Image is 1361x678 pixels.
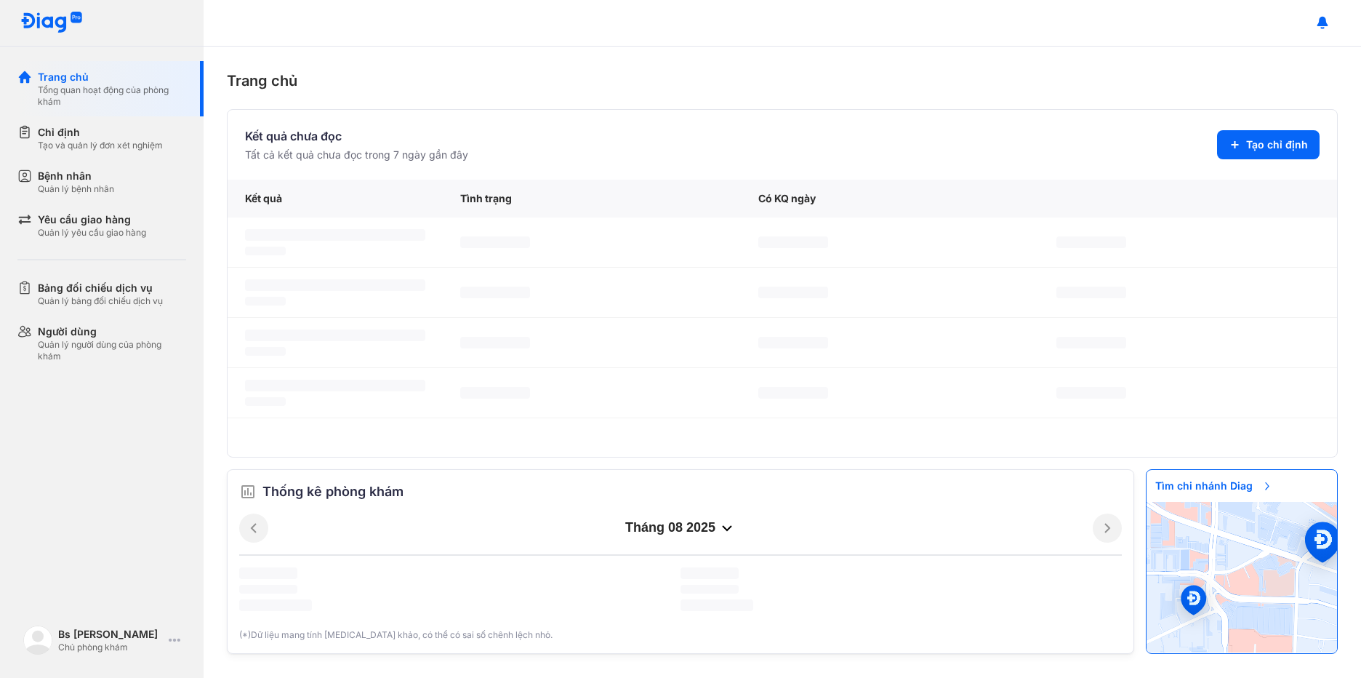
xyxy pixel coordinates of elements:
span: ‌ [1056,387,1126,399]
span: ‌ [239,585,297,594]
div: Tạo và quản lý đơn xét nghiệm [38,140,163,151]
div: Tổng quan hoạt động của phòng khám [38,84,186,108]
span: ‌ [460,337,530,348]
button: Tạo chỉ định [1217,130,1320,159]
span: ‌ [1056,287,1126,298]
div: Kết quả [228,180,443,218]
div: Bệnh nhân [38,169,114,183]
div: Có KQ ngày [741,180,1039,218]
div: Quản lý người dùng của phòng khám [38,339,186,362]
div: Tình trạng [443,180,741,218]
div: Quản lý yêu cầu giao hàng [38,227,146,239]
span: ‌ [245,380,425,391]
div: Chủ phòng khám [58,642,163,653]
div: Người dùng [38,324,186,339]
span: ‌ [680,599,753,611]
div: Quản lý bệnh nhân [38,183,114,195]
span: ‌ [245,347,286,356]
span: ‌ [460,236,530,248]
span: ‌ [758,387,828,399]
div: (*)Dữ liệu mang tính [MEDICAL_DATA] khảo, có thể có sai số chênh lệch nhỏ. [239,629,1122,642]
span: ‌ [758,337,828,348]
img: logo [20,12,83,34]
span: ‌ [239,567,297,579]
div: tháng 08 2025 [268,519,1093,537]
div: Trang chủ [38,70,186,84]
span: ‌ [680,585,739,594]
span: ‌ [239,599,312,611]
span: ‌ [245,330,425,341]
div: Bảng đối chiếu dịch vụ [38,281,163,295]
span: Thống kê phòng khám [262,482,404,502]
span: ‌ [460,387,530,399]
span: ‌ [245,397,286,406]
span: ‌ [245,279,425,291]
div: Quản lý bảng đối chiếu dịch vụ [38,295,163,307]
span: ‌ [245,297,286,306]
span: ‌ [758,287,828,298]
img: order.5a6da16c.svg [239,483,257,500]
div: Kết quả chưa đọc [245,127,468,145]
div: Trang chủ [227,70,1338,92]
div: Yêu cầu giao hàng [38,212,146,227]
span: ‌ [758,236,828,248]
div: Chỉ định [38,125,163,140]
span: ‌ [245,247,286,255]
span: ‌ [1056,337,1126,348]
span: ‌ [1056,236,1126,248]
span: Tìm chi nhánh Diag [1147,470,1282,502]
span: ‌ [245,229,425,241]
span: ‌ [460,287,530,298]
div: Bs [PERSON_NAME] [58,627,163,642]
span: ‌ [680,567,739,579]
div: Tất cả kết quả chưa đọc trong 7 ngày gần đây [245,148,468,162]
span: Tạo chỉ định [1246,137,1308,152]
img: logo [23,626,52,655]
